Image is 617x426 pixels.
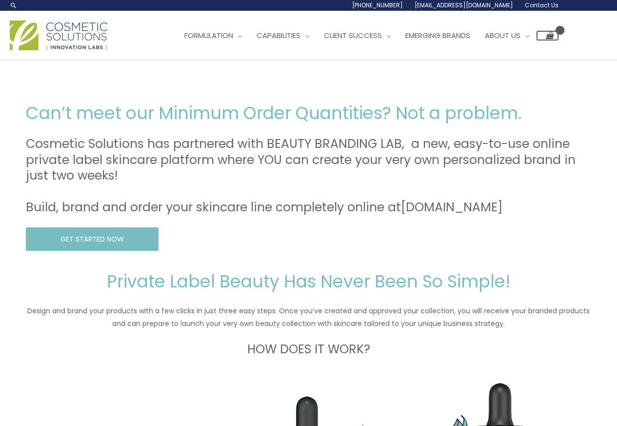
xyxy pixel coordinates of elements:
h3: Cosmetic Solutions has partnered with BEAUTY BRANDING LAB, a new, easy-to-use online private labe... [26,136,592,216]
h2: Private Label Beauty Has Never Been So Simple! [26,270,592,293]
h3: HOW DOES IT WORK? [26,342,592,358]
span: Client Success [324,30,382,41]
span: [PHONE_NUMBER] [352,1,403,9]
a: View Shopping Cart, empty [537,31,558,41]
nav: Site Navigation [170,21,558,50]
span: Emerging Brands [405,30,470,41]
a: Capabilities [249,21,317,50]
a: GET STARTED NOW [26,227,159,251]
span: About Us [485,30,520,41]
a: Search icon link [10,1,18,9]
a: Client Success [317,21,398,50]
h2: Can’t meet our Minimum Order Quantities? Not a problem. [26,102,592,124]
img: Cosmetic Solutions Logo [10,20,107,50]
a: Emerging Brands [398,21,478,50]
span: Formulation [184,30,233,41]
a: About Us [478,21,537,50]
p: Design and brand your products with a few clicks in just three easy steps. Once you’ve created an... [26,304,592,330]
a: Formulation [177,21,249,50]
span: [EMAIL_ADDRESS][DOMAIN_NAME] [415,1,513,9]
a: [DOMAIN_NAME] [401,199,503,216]
span: Contact Us [525,1,558,9]
span: Capabilities [257,30,300,41]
